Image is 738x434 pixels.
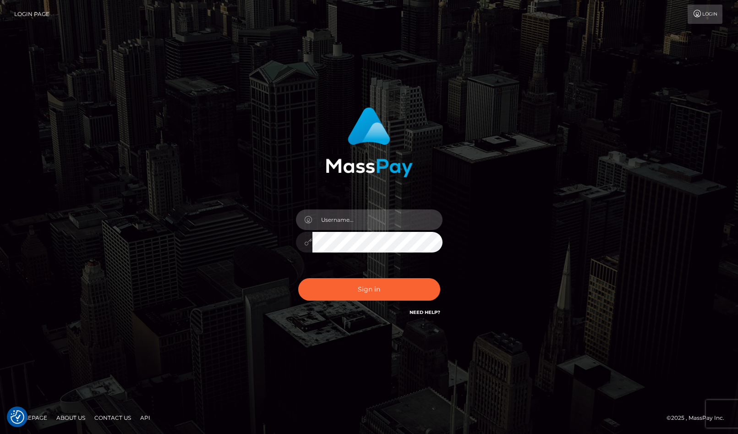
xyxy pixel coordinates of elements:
a: API [137,411,154,425]
a: Login [688,5,722,24]
a: Contact Us [91,411,135,425]
div: © 2025 , MassPay Inc. [667,413,731,423]
input: Username... [312,209,443,230]
img: MassPay Login [326,107,413,177]
button: Consent Preferences [11,410,24,424]
a: Login Page [14,5,49,24]
img: Revisit consent button [11,410,24,424]
a: Need Help? [410,309,440,315]
a: About Us [53,411,89,425]
button: Sign in [298,278,440,301]
a: Homepage [10,411,51,425]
